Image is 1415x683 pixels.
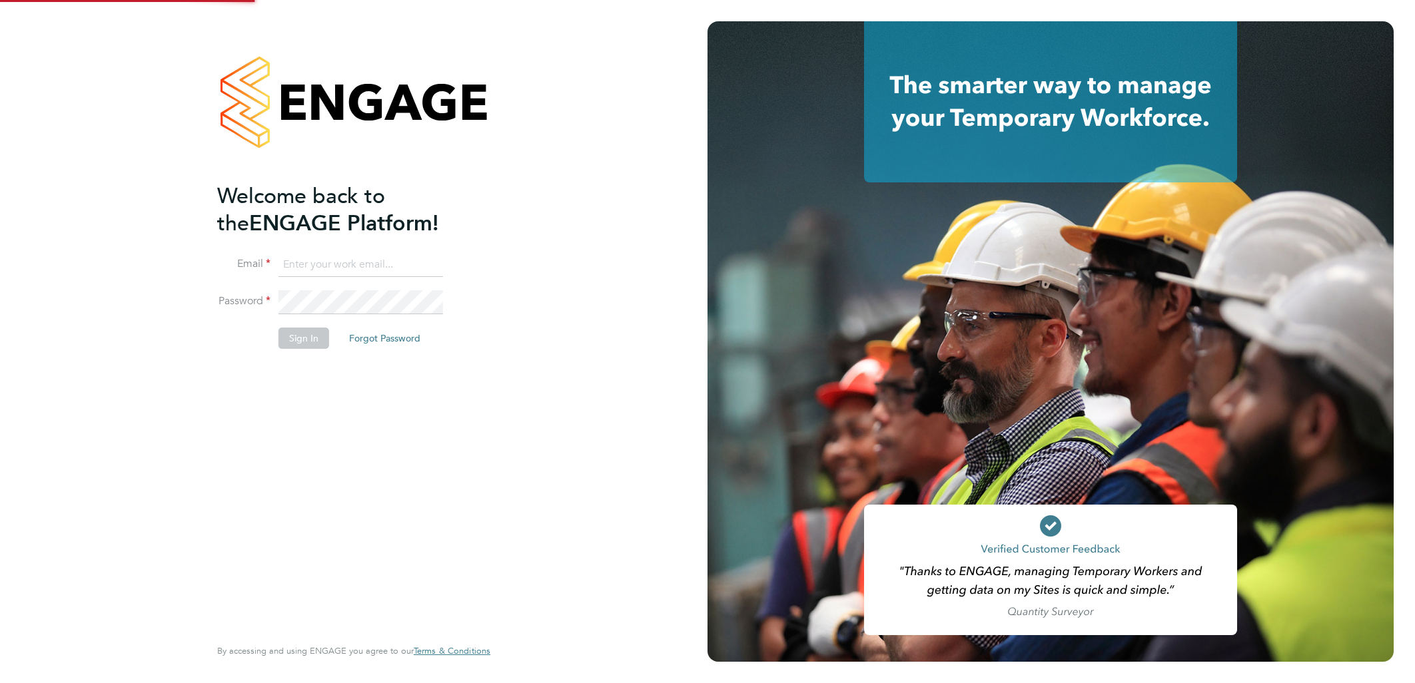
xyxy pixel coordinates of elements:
[217,183,385,236] span: Welcome back to the
[217,645,490,656] span: By accessing and using ENGAGE you agree to our
[217,294,270,308] label: Password
[217,257,270,271] label: Email
[217,182,477,237] h2: ENGAGE Platform!
[338,328,431,349] button: Forgot Password
[414,645,490,656] span: Terms & Conditions
[278,253,443,277] input: Enter your work email...
[414,646,490,656] a: Terms & Conditions
[278,328,329,349] button: Sign In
